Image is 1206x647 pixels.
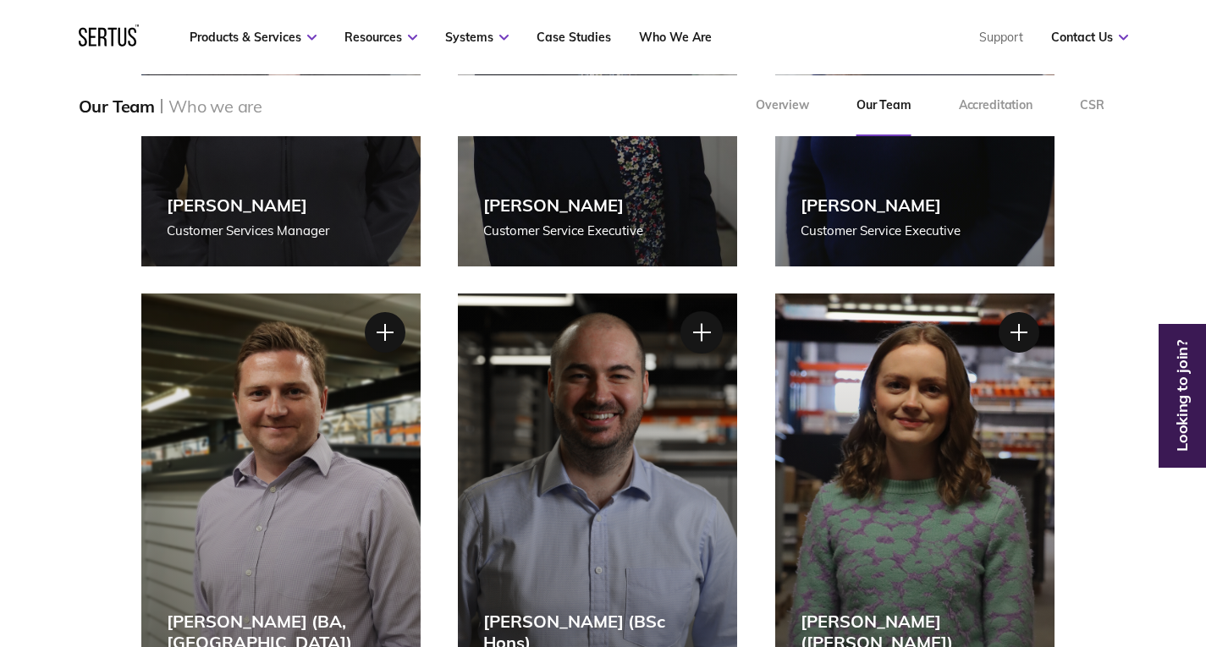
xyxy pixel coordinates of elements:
[639,30,712,45] a: Who We Are
[167,195,329,216] div: [PERSON_NAME]
[901,451,1206,647] iframe: Chat Widget
[483,221,643,241] div: Customer Service Executive
[979,30,1023,45] a: Support
[445,30,509,45] a: Systems
[537,30,611,45] a: Case Studies
[1163,389,1202,403] a: Looking to join?
[344,30,417,45] a: Resources
[801,195,961,216] div: [PERSON_NAME]
[483,195,643,216] div: [PERSON_NAME]
[168,96,262,117] div: Who we are
[190,30,317,45] a: Products & Services
[1051,30,1128,45] a: Contact Us
[79,96,155,117] div: Our Team
[167,221,329,241] div: Customer Services Manager
[935,75,1056,136] a: Accreditation
[732,75,833,136] a: Overview
[801,221,961,241] div: Customer Service Executive
[1056,75,1128,136] a: CSR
